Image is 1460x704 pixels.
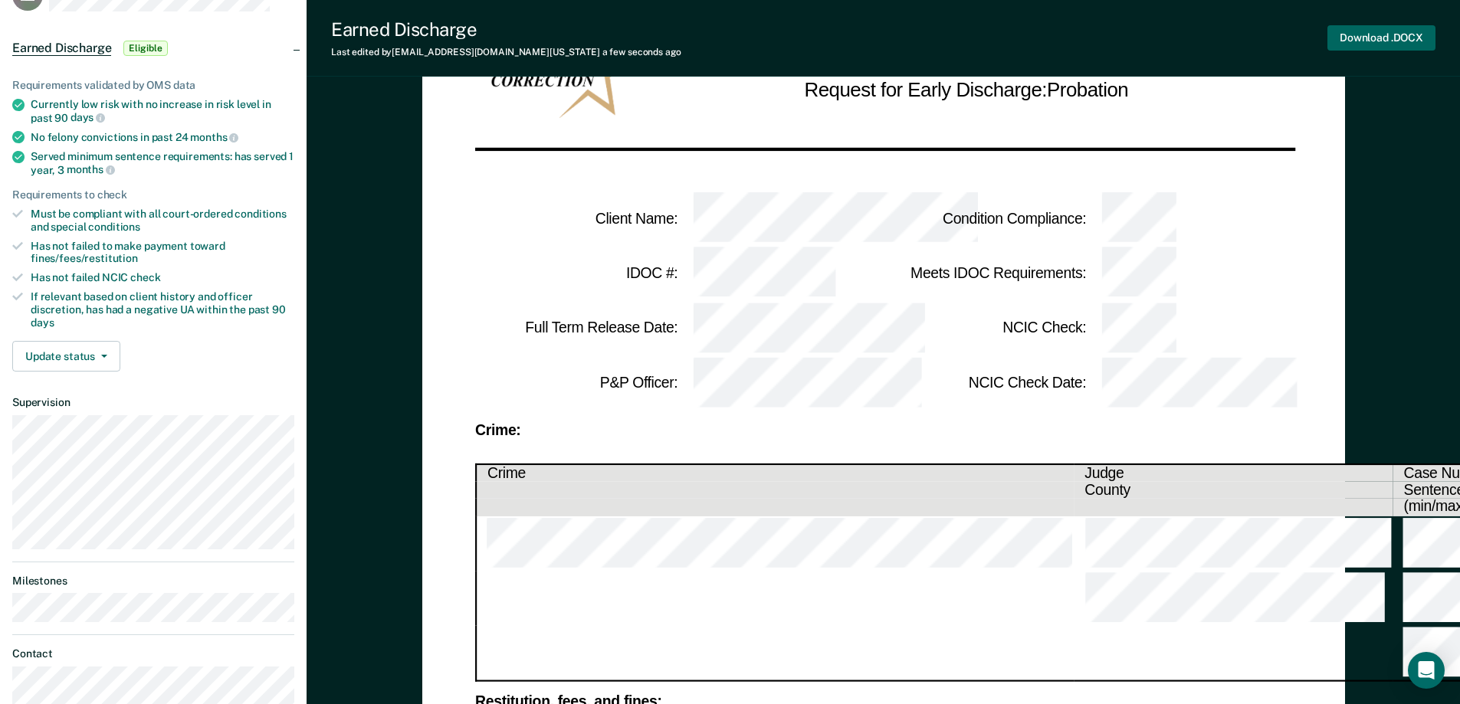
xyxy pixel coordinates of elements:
button: Update status [12,341,120,372]
h2: Request for Early Discharge: Probation [804,75,1128,105]
div: Served minimum sentence requirements: has served 1 year, 3 [31,150,294,176]
div: Open Intercom Messenger [1408,652,1445,689]
span: fines/fees/restitution [31,252,138,264]
dt: Milestones [12,575,294,588]
td: IDOC # : [475,246,679,301]
div: Crime: [475,424,1292,437]
div: Has not failed to make payment toward [31,240,294,266]
th: Judge [1074,465,1393,483]
span: days [31,316,54,329]
span: months [190,131,238,143]
div: If relevant based on client history and officer discretion, has had a negative UA within the past 90 [31,290,294,329]
td: P&P Officer : [475,355,679,411]
div: Must be compliant with all court-ordered conditions and special [31,208,294,234]
div: Earned Discharge [331,18,681,41]
td: NCIC Check Date : [884,355,1088,411]
th: Crime [476,465,1074,483]
td: Condition Compliance : [884,191,1088,246]
td: Client Name : [475,191,679,246]
span: a few seconds ago [602,47,681,57]
button: Download .DOCX [1327,25,1435,51]
dt: Supervision [12,396,294,409]
th: County [1074,482,1393,499]
div: Requirements validated by OMS data [12,79,294,92]
div: Last edited by [EMAIL_ADDRESS][DOMAIN_NAME][US_STATE] [331,47,681,57]
td: Meets IDOC Requirements : [884,246,1088,301]
span: months [67,163,115,175]
span: days [71,111,105,123]
span: check [130,271,160,283]
td: Full Term Release Date : [475,301,679,356]
dt: Contact [12,647,294,660]
td: NCIC Check : [884,301,1088,356]
div: Has not failed NCIC [31,271,294,284]
span: conditions [88,221,140,233]
div: No felony convictions in past 24 [31,130,294,144]
span: Eligible [123,41,167,56]
span: Earned Discharge [12,41,111,56]
div: Currently low risk with no increase in risk level in past 90 [31,98,294,124]
div: Requirements to check [12,188,294,201]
